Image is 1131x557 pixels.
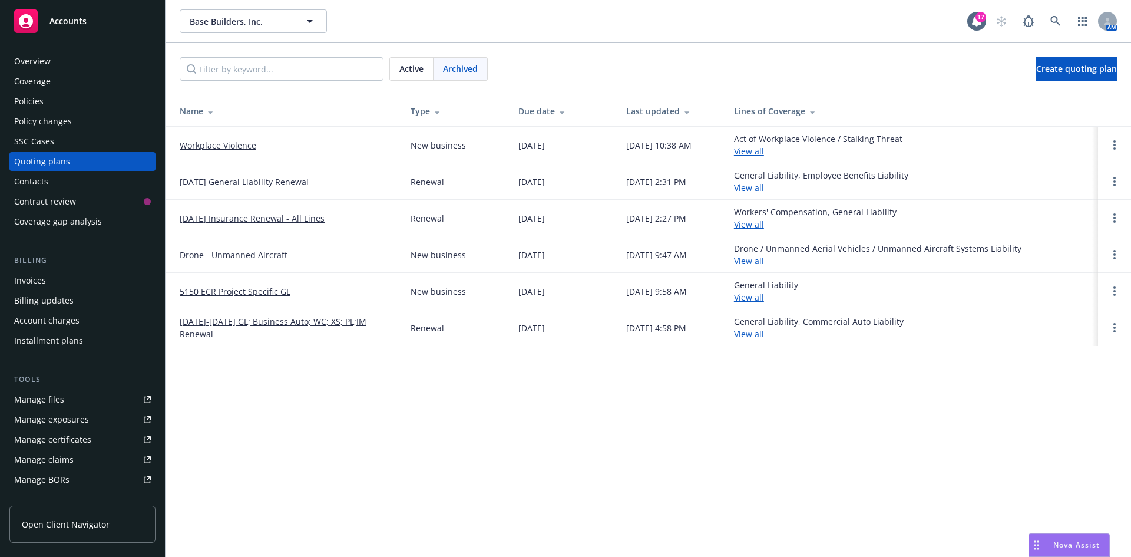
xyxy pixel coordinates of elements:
div: Due date [518,105,607,117]
a: Open options [1107,284,1122,298]
div: Manage exposures [14,410,89,429]
a: Search [1044,9,1067,33]
div: Summary of insurance [14,490,104,509]
span: Create quoting plan [1036,63,1117,74]
a: Open options [1107,174,1122,189]
div: Act of Workplace Violence / Stalking Threat [734,133,902,157]
input: Filter by keyword... [180,57,383,81]
a: Invoices [9,271,156,290]
a: Open options [1107,138,1122,152]
button: Base Builders, Inc. [180,9,327,33]
a: Quoting plans [9,152,156,171]
div: Policy changes [14,112,72,131]
div: Quoting plans [14,152,70,171]
div: [DATE] [518,285,545,298]
div: Policies [14,92,44,111]
a: Manage BORs [9,470,156,489]
a: Installment plans [9,331,156,350]
div: Renewal [411,176,444,188]
div: Renewal [411,212,444,225]
span: Accounts [49,17,87,26]
div: New business [411,249,466,261]
div: Contacts [14,172,48,191]
a: [DATE]-[DATE] GL; Business Auto; WC; XS; PL;IM Renewal [180,315,392,340]
a: Open options [1107,211,1122,225]
div: Renewal [411,322,444,334]
div: SSC Cases [14,132,54,151]
div: [DATE] 9:47 AM [626,249,687,261]
div: Manage files [14,390,64,409]
a: Manage claims [9,450,156,469]
div: Overview [14,52,51,71]
div: Installment plans [14,331,83,350]
div: 17 [975,12,986,22]
a: SSC Cases [9,132,156,151]
a: Contract review [9,192,156,211]
a: Summary of insurance [9,490,156,509]
a: Create quoting plan [1036,57,1117,81]
div: Account charges [14,311,80,330]
div: General Liability [734,279,798,304]
div: Coverage [14,72,51,91]
a: View all [734,292,764,303]
a: View all [734,219,764,230]
div: [DATE] [518,139,545,151]
div: [DATE] 4:58 PM [626,322,686,334]
div: Drag to move [1029,534,1044,556]
a: View all [734,255,764,266]
span: Base Builders, Inc. [190,15,292,28]
div: Coverage gap analysis [14,212,102,231]
a: 5150 ECR Project Specific GL [180,285,290,298]
div: [DATE] [518,176,545,188]
a: Account charges [9,311,156,330]
span: Nova Assist [1053,540,1100,550]
div: Name [180,105,392,117]
a: Start snowing [990,9,1013,33]
div: Last updated [626,105,715,117]
a: Workplace Violence [180,139,256,151]
div: New business [411,139,466,151]
a: Billing updates [9,291,156,310]
a: View all [734,328,764,340]
a: Coverage [9,72,156,91]
a: View all [734,182,764,193]
span: Open Client Navigator [22,518,110,530]
div: [DATE] [518,249,545,261]
div: Drone / Unmanned Aerial Vehicles / Unmanned Aircraft Systems Liability [734,242,1021,267]
div: New business [411,285,466,298]
a: Switch app [1071,9,1094,33]
a: Manage certificates [9,430,156,449]
a: Policy changes [9,112,156,131]
a: Drone - Unmanned Aircraft [180,249,287,261]
div: Workers' Compensation, General Liability [734,206,897,230]
a: Contacts [9,172,156,191]
div: Manage claims [14,450,74,469]
div: Billing [9,255,156,266]
a: Report a Bug [1017,9,1040,33]
a: [DATE] General Liability Renewal [180,176,309,188]
button: Nova Assist [1029,533,1110,557]
a: [DATE] Insurance Renewal - All Lines [180,212,325,225]
a: Coverage gap analysis [9,212,156,231]
a: Policies [9,92,156,111]
a: Manage exposures [9,410,156,429]
div: Tools [9,374,156,385]
a: Manage files [9,390,156,409]
div: [DATE] 10:38 AM [626,139,692,151]
div: Invoices [14,271,46,290]
div: Contract review [14,192,76,211]
div: [DATE] 2:27 PM [626,212,686,225]
div: Type [411,105,500,117]
span: Active [399,62,424,75]
div: Billing updates [14,291,74,310]
span: Archived [443,62,478,75]
a: Open options [1107,248,1122,262]
a: View all [734,146,764,157]
div: [DATE] [518,322,545,334]
a: Open options [1107,321,1122,335]
a: Overview [9,52,156,71]
div: General Liability, Employee Benefits Liability [734,169,908,194]
div: [DATE] [518,212,545,225]
div: Lines of Coverage [734,105,1089,117]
